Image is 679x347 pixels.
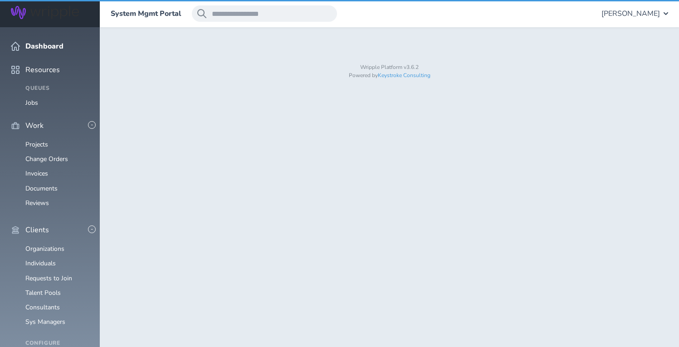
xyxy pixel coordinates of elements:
[25,226,49,234] span: Clients
[25,199,49,207] a: Reviews
[601,5,668,22] button: [PERSON_NAME]
[25,155,68,163] a: Change Orders
[25,66,60,74] span: Resources
[88,121,96,129] button: -
[25,98,38,107] a: Jobs
[25,140,48,149] a: Projects
[378,72,430,79] a: Keystroke Consulting
[25,169,48,178] a: Invoices
[25,340,89,347] h4: Configure
[25,184,58,193] a: Documents
[122,64,656,71] p: Wripple Platform v3.6.2
[601,10,660,18] span: [PERSON_NAME]
[25,318,65,326] a: Sys Managers
[25,42,64,50] span: Dashboard
[25,288,61,297] a: Talent Pools
[25,244,64,253] a: Organizations
[122,73,656,79] p: Powered by
[88,225,96,233] button: -
[25,274,72,283] a: Requests to Join
[25,85,89,92] h4: Queues
[25,259,56,268] a: Individuals
[25,303,60,312] a: Consultants
[11,6,79,19] img: Wripple
[25,122,44,130] span: Work
[111,10,181,18] a: System Mgmt Portal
